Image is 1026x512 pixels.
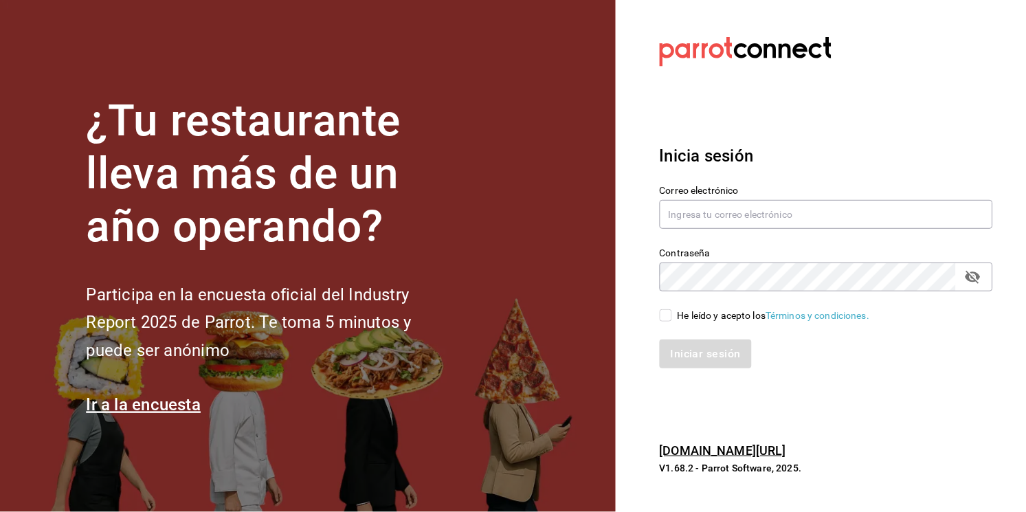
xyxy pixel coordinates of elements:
h3: Inicia sesión [660,144,993,168]
h2: Participa en la encuesta oficial del Industry Report 2025 de Parrot. Te toma 5 minutos y puede se... [86,281,457,365]
input: Ingresa tu correo electrónico [660,200,994,229]
h1: ¿Tu restaurante lleva más de un año operando? [86,95,457,253]
button: passwordField [961,265,985,289]
a: Ir a la encuesta [86,395,201,414]
label: Correo electrónico [660,186,994,196]
label: Contraseña [660,249,994,258]
a: [DOMAIN_NAME][URL] [660,443,786,458]
p: V1.68.2 - Parrot Software, 2025. [660,461,993,475]
a: Términos y condiciones. [766,310,870,321]
div: He leído y acepto los [678,309,870,323]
